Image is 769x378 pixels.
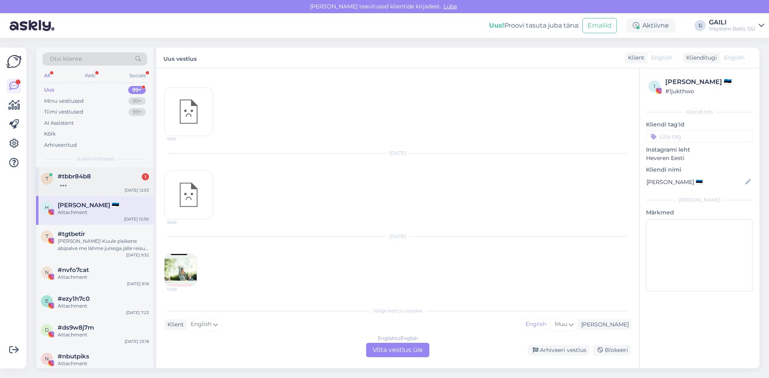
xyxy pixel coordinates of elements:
div: [DATE] [164,150,631,157]
span: #nvfo7cat [58,266,89,274]
span: n [45,356,49,362]
span: Helen Ilp 🇪🇪 [58,202,119,209]
p: Kliendi tag'id [646,120,753,129]
div: Proovi tasuta juba täna: [489,21,579,30]
img: Askly Logo [6,54,22,69]
span: English [191,320,211,329]
div: Võta vestlus üle [366,343,429,357]
div: [DATE] [164,233,631,240]
div: [DATE] 12:30 [124,216,149,222]
div: 99+ [129,97,146,105]
div: [PERSON_NAME] [646,196,753,204]
div: [DATE] 23:18 [125,338,149,344]
span: #tgtbetir [58,230,85,238]
span: t [46,233,48,239]
div: Kõik [44,130,56,138]
div: [DATE] 12:53 [125,187,149,193]
div: All [42,70,52,81]
div: Valige keel ja vastake [164,307,631,314]
input: Lisa nimi [646,178,744,186]
div: Kliendi info [646,108,753,116]
div: Attachment [58,274,149,281]
span: English [724,54,745,62]
span: Luba [441,3,459,10]
p: Instagrami leht [646,146,753,154]
div: [PERSON_NAME] 🇪🇪 [665,77,751,87]
div: Insystem Baltic OÜ [709,26,755,32]
div: English to English [378,335,418,342]
div: Tiimi vestlused [44,108,83,116]
div: English [521,318,550,330]
div: 99+ [128,86,146,94]
span: 16:26 [167,219,197,225]
div: [DATE] 21:53 [125,367,149,373]
b: Uus! [489,22,504,29]
div: Minu vestlused [44,97,84,105]
div: 1 [142,173,149,180]
div: [DATE] 7:23 [126,310,149,316]
div: Attachment [58,302,149,310]
label: Uus vestlus [163,52,197,63]
div: Uus [44,86,54,94]
div: 99+ [129,108,146,116]
span: d [45,327,49,333]
button: Emailid [582,18,617,33]
div: [DATE] 9:16 [127,281,149,287]
div: Klienditugi [683,54,717,62]
span: Otsi kliente [50,55,82,63]
span: 1 [654,83,655,89]
a: GAILIInsystem Baltic OÜ [709,19,764,32]
p: Märkmed [646,208,753,217]
span: #nbutpiks [58,353,89,360]
span: 12:30 [167,286,197,292]
span: #tbbr84b8 [58,173,91,180]
div: Aktiivne [626,18,675,33]
span: 19:01 [167,136,197,142]
span: n [45,269,49,275]
div: [PERSON_NAME]! Kuule pisikene abipalve me lähme junsiga jälle reisule ja just otsustasime et me a... [58,238,149,252]
div: Klient [625,54,644,62]
div: # 1jukthwo [665,87,751,96]
span: e [45,298,48,304]
span: H [45,204,49,210]
span: Uued vestlused [76,155,114,162]
div: Attachment [58,209,149,216]
div: Arhiveeri vestlus [528,345,590,356]
div: GAILI [709,19,755,26]
div: Klient [164,320,184,329]
span: #ezy1h7c0 [58,295,90,302]
div: [PERSON_NAME] [578,320,629,329]
div: Blokeeri [593,345,631,356]
span: Muu [555,320,567,328]
div: Attachment [58,331,149,338]
img: attachment [165,254,197,286]
span: t [46,176,48,182]
div: Socials [128,70,147,81]
p: Heveren Eesti [646,154,753,162]
div: AI Assistent [44,119,74,127]
div: [DATE] 9:32 [126,252,149,258]
div: G [695,20,706,31]
input: Lisa tag [646,130,753,142]
div: Attachment [58,360,149,367]
div: Arhiveeritud [44,141,77,149]
span: English [651,54,672,62]
span: #ds9w8j7m [58,324,94,331]
p: Kliendi nimi [646,166,753,174]
div: Web [83,70,97,81]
